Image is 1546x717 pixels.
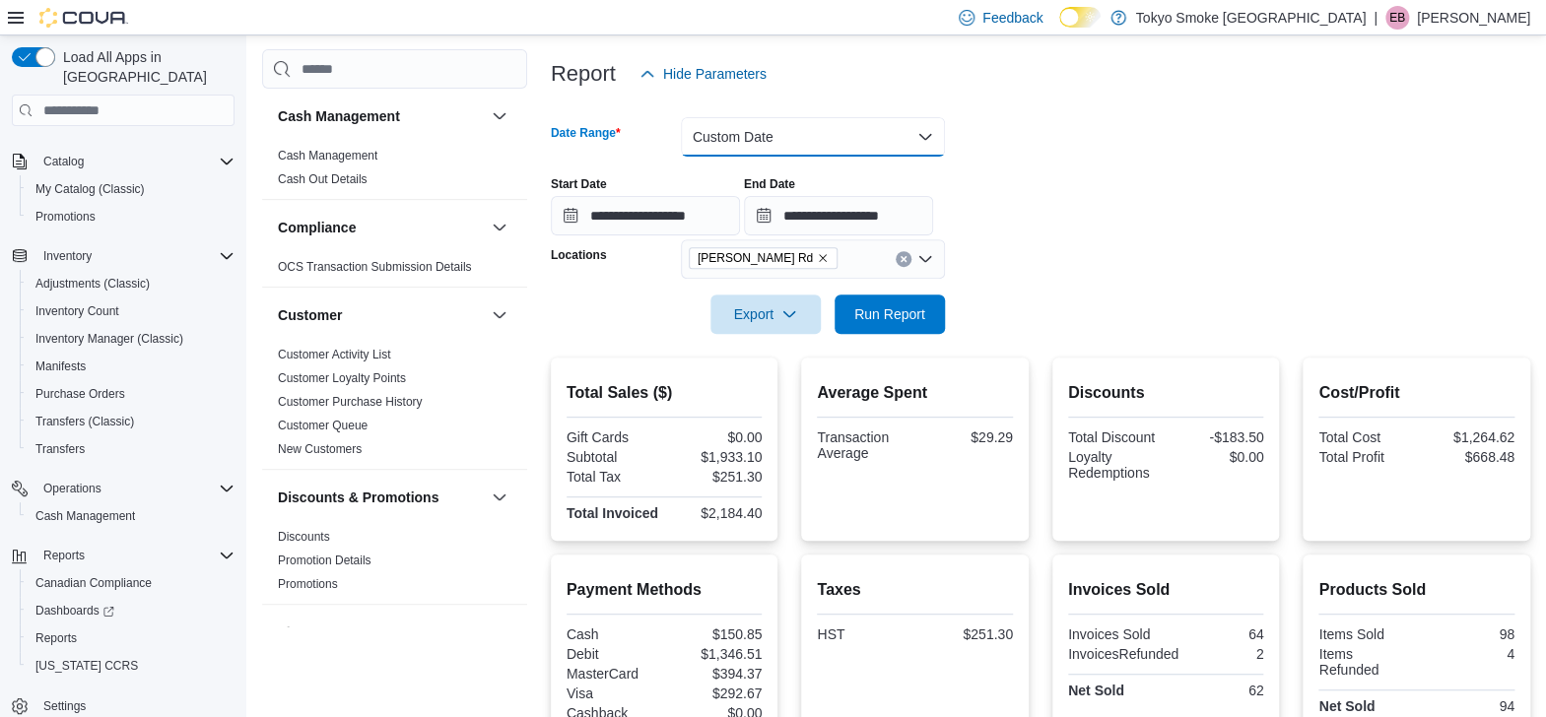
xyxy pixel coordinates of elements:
div: Ebrahim Badsha [1385,6,1409,30]
div: Cash [567,626,660,642]
button: Discounts & Promotions [488,486,511,509]
span: Catalog [35,150,235,173]
button: Inventory Count [20,297,242,325]
div: 62 [1170,683,1263,698]
button: My Catalog (Classic) [20,175,242,203]
button: Open list of options [917,251,933,267]
div: $394.37 [668,666,762,682]
a: OCS Transaction Submission Details [278,260,472,274]
a: Customer Activity List [278,348,391,361]
span: Inventory [43,248,92,264]
div: $0.00 [1170,449,1263,465]
div: $0.00 [668,429,762,445]
span: Operations [43,481,101,496]
button: Discounts & Promotions [278,488,484,507]
button: Hide Parameters [632,54,774,94]
div: $251.30 [919,626,1013,642]
div: Debit [567,646,660,662]
div: 94 [1421,698,1514,714]
button: [US_STATE] CCRS [20,652,242,680]
span: Customer Loyalty Points [278,370,406,386]
button: Inventory [4,242,242,270]
button: Clear input [896,251,911,267]
span: Transfers (Classic) [35,414,134,429]
span: Transfers (Classic) [28,410,235,433]
button: Purchase Orders [20,380,242,408]
div: $668.48 [1421,449,1514,465]
button: Custom Date [681,117,945,157]
span: Customer Purchase History [278,394,423,410]
div: Invoices Sold [1068,626,1162,642]
div: 4 [1421,646,1514,662]
span: Promotion Details [278,553,371,568]
a: Adjustments (Classic) [28,272,158,295]
button: Run Report [835,294,945,334]
button: Promotions [20,203,242,230]
span: Discounts [278,529,330,545]
h3: Cash Management [278,106,400,126]
span: Customer Activity List [278,347,391,362]
a: Transfers [28,437,93,461]
a: Dashboards [28,599,122,622]
input: Dark Mode [1059,7,1101,28]
strong: Total Invoiced [567,505,658,521]
span: My Catalog (Classic) [28,177,235,201]
span: Manifests [35,358,86,374]
span: Cash Management [35,508,135,524]
button: Customer [488,303,511,327]
div: $251.30 [668,469,762,485]
button: Finance [488,620,511,644]
span: Dashboards [35,603,114,619]
div: Loyalty Redemptions [1068,449,1162,481]
span: Promotions [28,205,235,228]
input: Press the down key to open a popover containing a calendar. [744,196,933,235]
label: End Date [744,176,795,192]
p: Tokyo Smoke [GEOGRAPHIC_DATA] [1136,6,1367,30]
span: Transfers [35,441,85,457]
span: Dashboards [28,599,235,622]
span: Purchase Orders [28,382,235,406]
label: Start Date [551,176,607,192]
h2: Taxes [817,578,1013,602]
span: Inventory Count [28,299,235,323]
span: EB [1389,6,1405,30]
span: Manifests [28,355,235,378]
div: Visa [567,685,660,701]
span: Cash Management [278,148,377,163]
span: Canadian Compliance [35,575,152,591]
button: Transfers [20,435,242,463]
a: Customer Loyalty Points [278,371,406,385]
span: Adjustments (Classic) [35,276,150,292]
span: Reports [35,544,235,567]
button: Manifests [20,353,242,380]
span: Operations [35,477,235,500]
a: Cash Out Details [278,172,368,186]
span: Inventory Manager (Classic) [28,327,235,351]
span: Washington CCRS [28,654,235,678]
span: My Catalog (Classic) [35,181,145,197]
label: Locations [551,247,607,263]
span: Promotions [278,576,338,592]
p: [PERSON_NAME] [1417,6,1530,30]
a: Promotions [28,205,103,228]
strong: Net Sold [1068,683,1124,698]
button: Cash Management [488,104,511,128]
div: Subtotal [567,449,660,465]
img: Cova [39,8,128,28]
span: Customer Queue [278,418,368,433]
div: HST [817,626,910,642]
span: Cash Management [28,504,235,528]
h3: Discounts & Promotions [278,488,438,507]
h2: Payment Methods [567,578,763,602]
div: $2,184.40 [668,505,762,521]
div: $1,346.51 [668,646,762,662]
h2: Invoices Sold [1068,578,1264,602]
a: Customer Queue [278,419,368,432]
span: Reports [43,548,85,563]
button: Canadian Compliance [20,569,242,597]
div: MasterCard [567,666,660,682]
span: Settings [43,698,86,714]
div: 2 [1186,646,1263,662]
button: Operations [4,475,242,502]
h2: Cost/Profit [1318,381,1514,405]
